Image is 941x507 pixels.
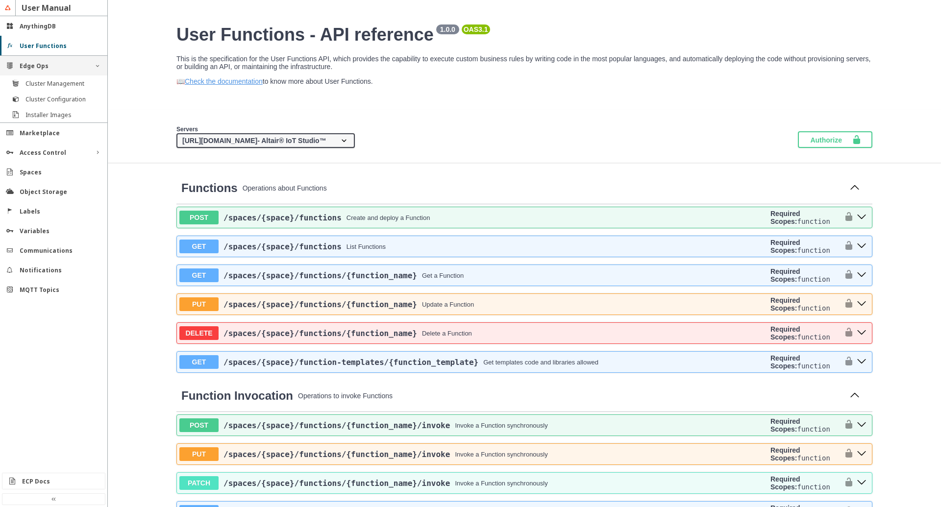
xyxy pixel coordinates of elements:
p: Operations about Functions [243,184,842,192]
code: function [797,333,830,341]
button: GET/spaces/{space}/functions/{function_name}Get a Function [179,268,767,282]
span: /spaces /{space} /functions /{function_name} /invoke [223,421,450,430]
a: /spaces/{space}/functions [223,242,342,251]
span: /spaces /{space} /functions /{function_name} [223,329,417,338]
a: Check the documentation [185,77,263,85]
button: authorization button unlocked [839,296,854,312]
a: /spaces/{space}/functions/{function_name}/invoke [223,450,450,459]
span: PATCH [179,476,219,490]
code: function [797,275,830,283]
b: Required Scopes: [770,210,800,225]
h2: User Functions - API reference [176,24,872,45]
button: PUT/spaces/{space}/functions/{function_name}/invokeInvoke a Function synchronously [179,447,767,461]
button: authorization button unlocked [839,417,854,433]
button: authorization button unlocked [839,475,854,491]
a: Function Invocation [181,389,293,403]
code: function [797,362,830,370]
b: Required Scopes: [770,325,800,341]
span: /spaces /{space} /functions [223,213,342,222]
b: Required Scopes: [770,475,800,491]
button: post ​/spaces​/{space}​/functions [854,211,869,224]
code: function [797,454,830,462]
a: /spaces/{space}/function-templates/{function_template} [223,358,478,367]
button: get ​/spaces​/{space}​/functions​/{function_name} [854,269,869,282]
div: Update a Function [422,301,474,308]
span: GET [179,355,219,369]
button: post ​/spaces​/{space}​/functions​/{function_name}​/invoke [854,419,869,432]
span: POST [179,418,219,432]
span: /spaces /{space} /functions /{function_name} [223,300,417,309]
p: Operations to invoke Functions [298,392,842,400]
button: Authorize [798,131,872,148]
button: put ​/spaces​/{space}​/functions​/{function_name}​/invoke [854,448,869,460]
span: /spaces /{space} /functions /{function_name} /invoke [223,479,450,488]
div: Invoke a Function synchronously [455,422,547,429]
b: Required Scopes: [770,354,800,370]
a: /spaces/{space}/functions/{function_name} [223,271,417,280]
button: get ​/spaces​/{space}​/functions [854,240,869,253]
b: Required Scopes: [770,296,800,312]
code: function [797,304,830,312]
button: PATCH/spaces/{space}/functions/{function_name}/invokeInvoke a Function synchronously [179,476,767,490]
div: Delete a Function [422,330,472,337]
span: GET [179,268,219,282]
button: authorization button unlocked [839,354,854,370]
code: function [797,217,830,225]
span: Function Invocation [181,389,293,402]
span: PUT [179,447,219,461]
a: /spaces/{space}/functions/{function_name} [223,329,417,338]
button: GET/spaces/{space}/functionsList Functions [179,240,767,253]
span: POST [179,211,219,224]
code: function [797,483,830,491]
button: authorization button unlocked [839,267,854,283]
span: /spaces /{space} /functions [223,242,342,251]
div: List Functions [347,243,386,250]
a: /spaces/{space}/functions/{function_name}/invoke [223,479,450,488]
button: authorization button unlocked [839,446,854,462]
button: patch ​/spaces​/{space}​/functions​/{function_name}​/invoke [854,477,869,489]
span: /spaces /{space} /functions /{function_name} /invoke [223,450,450,459]
button: get ​/spaces​/{space}​/function-templates​/{function_template} [854,356,869,368]
code: function [797,246,830,254]
button: put ​/spaces​/{space}​/functions​/{function_name} [854,298,869,311]
b: Required Scopes: [770,239,800,254]
span: /spaces /{space} /functions /{function_name} [223,271,417,280]
b: Required Scopes: [770,417,800,433]
button: DELETE/spaces/{space}/functions/{function_name}Delete a Function [179,326,767,340]
button: POST/spaces/{space}/functions/{function_name}/invokeInvoke a Function synchronously [179,418,767,432]
p: 📖 to know more about User Functions. [176,77,872,85]
span: /spaces /{space} /function-templates /{function_template} [223,358,478,367]
button: authorization button unlocked [839,325,854,341]
button: Collapse operation [847,181,863,195]
span: GET [179,240,219,253]
b: Required Scopes: [770,267,800,283]
code: function [797,425,830,433]
p: This is the specification for the User Functions API, which provides the capability to execute cu... [176,55,872,71]
button: authorization button unlocked [839,210,854,225]
div: Get templates code and libraries allowed [483,359,598,366]
button: GET/spaces/{space}/function-templates/{function_template}Get templates code and libraries allowed [179,355,767,369]
div: Get a Function [422,272,464,279]
div: Create and deploy a Function [347,214,430,221]
b: Required Scopes: [770,446,800,462]
span: PUT [179,297,219,311]
a: /spaces/{space}/functions/{function_name} [223,300,417,309]
span: DELETE [179,326,219,340]
div: Invoke a Function synchronously [455,451,547,458]
pre: OAS 3.1 [464,25,488,33]
a: /spaces/{space}/functions [223,213,342,222]
div: Invoke a Function synchronously [455,480,547,487]
button: POST/spaces/{space}/functionsCreate and deploy a Function [179,211,767,224]
button: Collapse operation [847,388,863,403]
a: Functions [181,181,238,195]
span: Authorize [810,135,852,145]
button: delete ​/spaces​/{space}​/functions​/{function_name} [854,327,869,339]
a: /spaces/{space}/functions/{function_name}/invoke [223,421,450,430]
pre: 1.0.0 [438,25,457,33]
span: Servers [176,126,198,133]
button: authorization button unlocked [839,239,854,254]
button: PUT/spaces/{space}/functions/{function_name}Update a Function [179,297,767,311]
